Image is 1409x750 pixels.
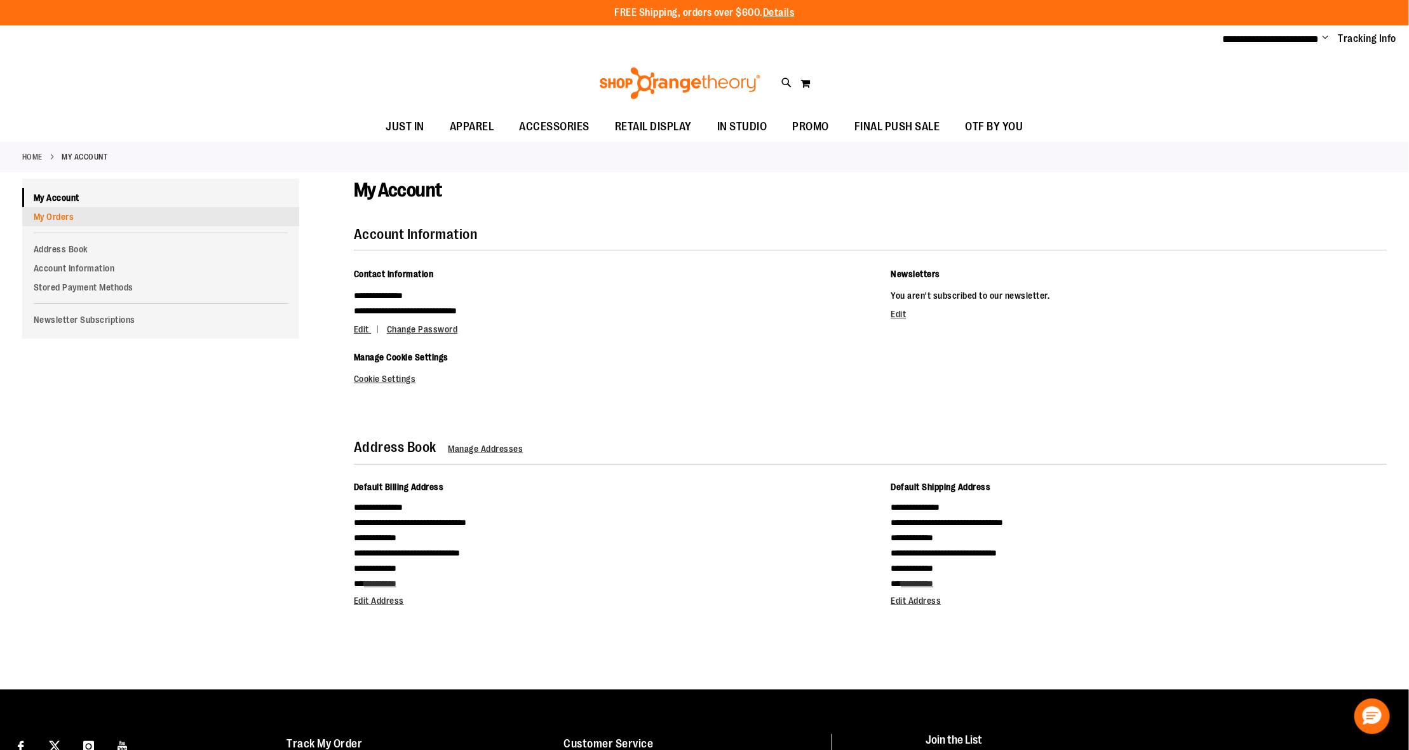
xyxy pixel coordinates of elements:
[598,67,762,99] img: Shop Orangetheory
[966,112,1023,141] span: OTF BY YOU
[22,259,299,278] a: Account Information
[448,444,523,454] a: Manage Addresses
[1323,32,1329,45] button: Account menu
[354,352,448,362] span: Manage Cookie Settings
[62,151,108,163] strong: My Account
[614,6,795,20] p: FREE Shipping, orders over $600.
[387,324,458,334] a: Change Password
[717,112,767,141] span: IN STUDIO
[354,374,416,384] a: Cookie Settings
[891,596,941,606] a: Edit Address
[22,151,43,163] a: Home
[374,112,438,142] a: JUST IN
[22,240,299,259] a: Address Book
[354,324,369,334] span: Edit
[854,112,940,141] span: FINAL PUSH SALE
[354,596,404,606] a: Edit Address
[386,112,425,141] span: JUST IN
[354,269,434,279] span: Contact Information
[354,179,442,201] span: My Account
[602,112,704,142] a: RETAIL DISPLAY
[450,112,494,141] span: APPAREL
[354,226,478,242] strong: Account Information
[22,207,299,226] a: My Orders
[704,112,780,142] a: IN STUDIO
[22,188,299,207] a: My Account
[842,112,953,142] a: FINAL PUSH SALE
[22,278,299,297] a: Stored Payment Methods
[891,309,907,319] a: Edit
[780,112,842,142] a: PROMO
[615,112,692,141] span: RETAIL DISPLAY
[891,482,991,492] span: Default Shipping Address
[507,112,603,142] a: ACCESSORIES
[891,269,941,279] span: Newsletters
[1354,699,1390,734] button: Hello, have a question? Let’s chat.
[563,737,653,750] a: Customer Service
[891,288,1387,303] p: You aren't subscribed to our newsletter.
[953,112,1036,142] a: OTF BY YOU
[1338,32,1397,46] a: Tracking Info
[354,439,436,455] strong: Address Book
[437,112,507,142] a: APPAREL
[287,737,362,750] a: Track My Order
[520,112,590,141] span: ACCESSORIES
[22,310,299,329] a: Newsletter Subscriptions
[354,482,444,492] span: Default Billing Address
[793,112,830,141] span: PROMO
[763,7,795,18] a: Details
[354,324,385,334] a: Edit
